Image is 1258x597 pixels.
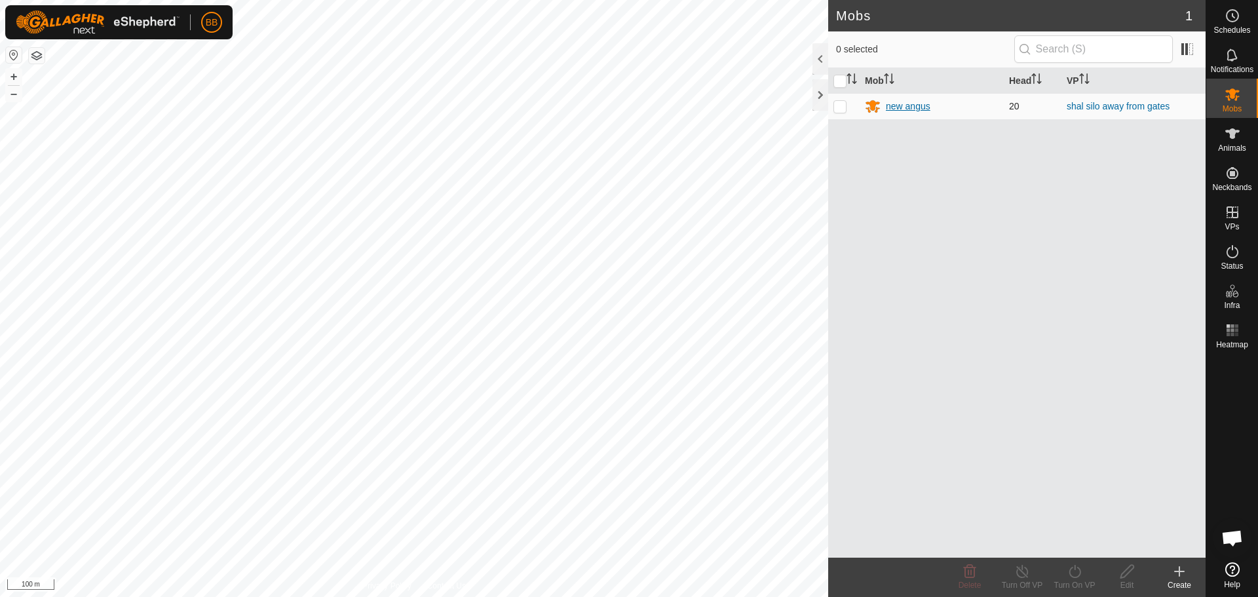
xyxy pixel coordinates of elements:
span: Schedules [1213,26,1250,34]
span: 0 selected [836,43,1014,56]
a: Contact Us [427,580,466,592]
a: Help [1206,557,1258,594]
span: Status [1221,262,1243,270]
p-sorticon: Activate to sort [1079,75,1090,86]
span: Animals [1218,144,1246,152]
p-sorticon: Activate to sort [1031,75,1042,86]
span: Heatmap [1216,341,1248,349]
span: Infra [1224,301,1240,309]
div: Turn On VP [1048,579,1101,591]
a: Privacy Policy [362,580,411,592]
a: shal silo away from gates [1067,101,1170,111]
p-sorticon: Activate to sort [884,75,894,86]
div: Create [1153,579,1206,591]
div: Edit [1101,579,1153,591]
button: + [6,69,22,85]
p-sorticon: Activate to sort [847,75,857,86]
div: new angus [886,100,930,113]
div: Turn Off VP [996,579,1048,591]
th: Head [1004,68,1061,94]
span: Mobs [1223,105,1242,113]
span: Notifications [1211,66,1253,73]
img: Gallagher Logo [16,10,180,34]
div: Open chat [1213,518,1252,558]
button: Map Layers [29,48,45,64]
span: 20 [1009,101,1020,111]
span: Help [1224,581,1240,588]
h2: Mobs [836,8,1185,24]
span: Neckbands [1212,183,1251,191]
th: Mob [860,68,1004,94]
span: BB [206,16,218,29]
span: Delete [959,581,982,590]
th: VP [1061,68,1206,94]
span: 1 [1185,6,1192,26]
input: Search (S) [1014,35,1173,63]
span: VPs [1225,223,1239,231]
button: – [6,86,22,102]
button: Reset Map [6,47,22,63]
